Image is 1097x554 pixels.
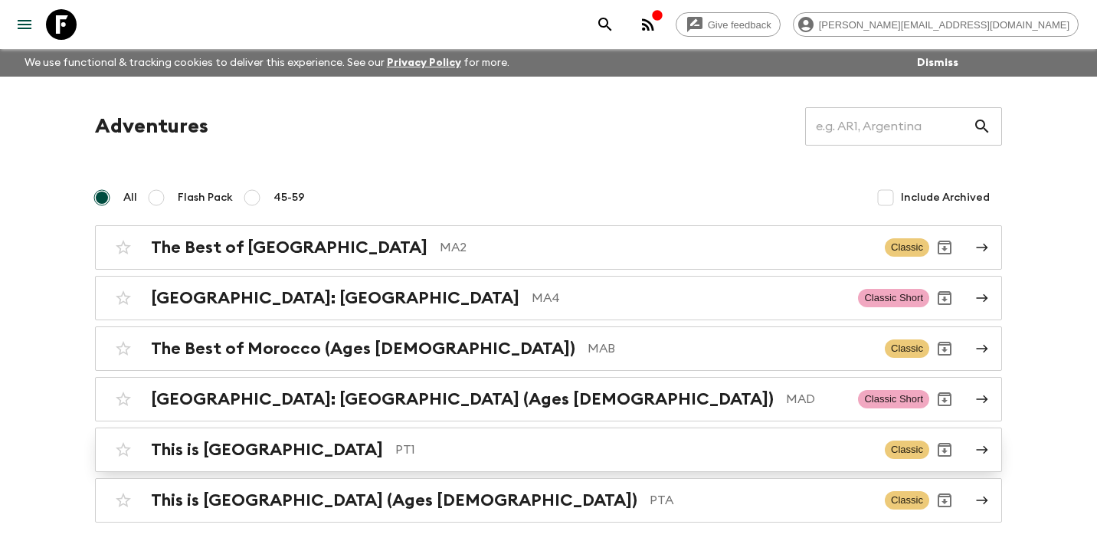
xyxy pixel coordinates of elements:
h2: This is [GEOGRAPHIC_DATA] [151,440,383,460]
h2: The Best of [GEOGRAPHIC_DATA] [151,238,427,257]
span: Classic Short [858,390,929,408]
a: Give feedback [676,12,781,37]
button: Archive [929,434,960,465]
h2: [GEOGRAPHIC_DATA]: [GEOGRAPHIC_DATA] [151,288,519,308]
a: The Best of [GEOGRAPHIC_DATA]MA2ClassicArchive [95,225,1002,270]
a: [GEOGRAPHIC_DATA]: [GEOGRAPHIC_DATA]MA4Classic ShortArchive [95,276,1002,320]
span: Include Archived [901,190,990,205]
button: Archive [929,485,960,516]
button: Archive [929,232,960,263]
h2: [GEOGRAPHIC_DATA]: [GEOGRAPHIC_DATA] (Ages [DEMOGRAPHIC_DATA]) [151,389,774,409]
a: [GEOGRAPHIC_DATA]: [GEOGRAPHIC_DATA] (Ages [DEMOGRAPHIC_DATA])MADClassic ShortArchive [95,377,1002,421]
a: Privacy Policy [387,57,461,68]
button: Archive [929,333,960,364]
p: We use functional & tracking cookies to deliver this experience. See our for more. [18,49,516,77]
p: MAD [786,390,846,408]
button: Dismiss [913,52,962,74]
span: Classic [885,491,929,510]
p: PTA [650,491,873,510]
button: search adventures [590,9,621,40]
button: Archive [929,384,960,415]
span: Classic [885,238,929,257]
span: All [123,190,137,205]
div: [PERSON_NAME][EMAIL_ADDRESS][DOMAIN_NAME] [793,12,1079,37]
span: [PERSON_NAME][EMAIL_ADDRESS][DOMAIN_NAME] [810,19,1078,31]
p: MA2 [440,238,873,257]
h2: The Best of Morocco (Ages [DEMOGRAPHIC_DATA]) [151,339,575,359]
button: Archive [929,283,960,313]
a: The Best of Morocco (Ages [DEMOGRAPHIC_DATA])MABClassicArchive [95,326,1002,371]
h2: This is [GEOGRAPHIC_DATA] (Ages [DEMOGRAPHIC_DATA]) [151,490,637,510]
button: menu [9,9,40,40]
span: Classic Short [858,289,929,307]
a: This is [GEOGRAPHIC_DATA]PT1ClassicArchive [95,428,1002,472]
span: 45-59 [273,190,305,205]
p: PT1 [395,441,873,459]
p: MAB [588,339,873,358]
input: e.g. AR1, Argentina [805,105,973,148]
span: Flash Pack [178,190,233,205]
span: Classic [885,441,929,459]
h1: Adventures [95,111,208,142]
span: Give feedback [699,19,780,31]
a: This is [GEOGRAPHIC_DATA] (Ages [DEMOGRAPHIC_DATA])PTAClassicArchive [95,478,1002,523]
p: MA4 [532,289,846,307]
span: Classic [885,339,929,358]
